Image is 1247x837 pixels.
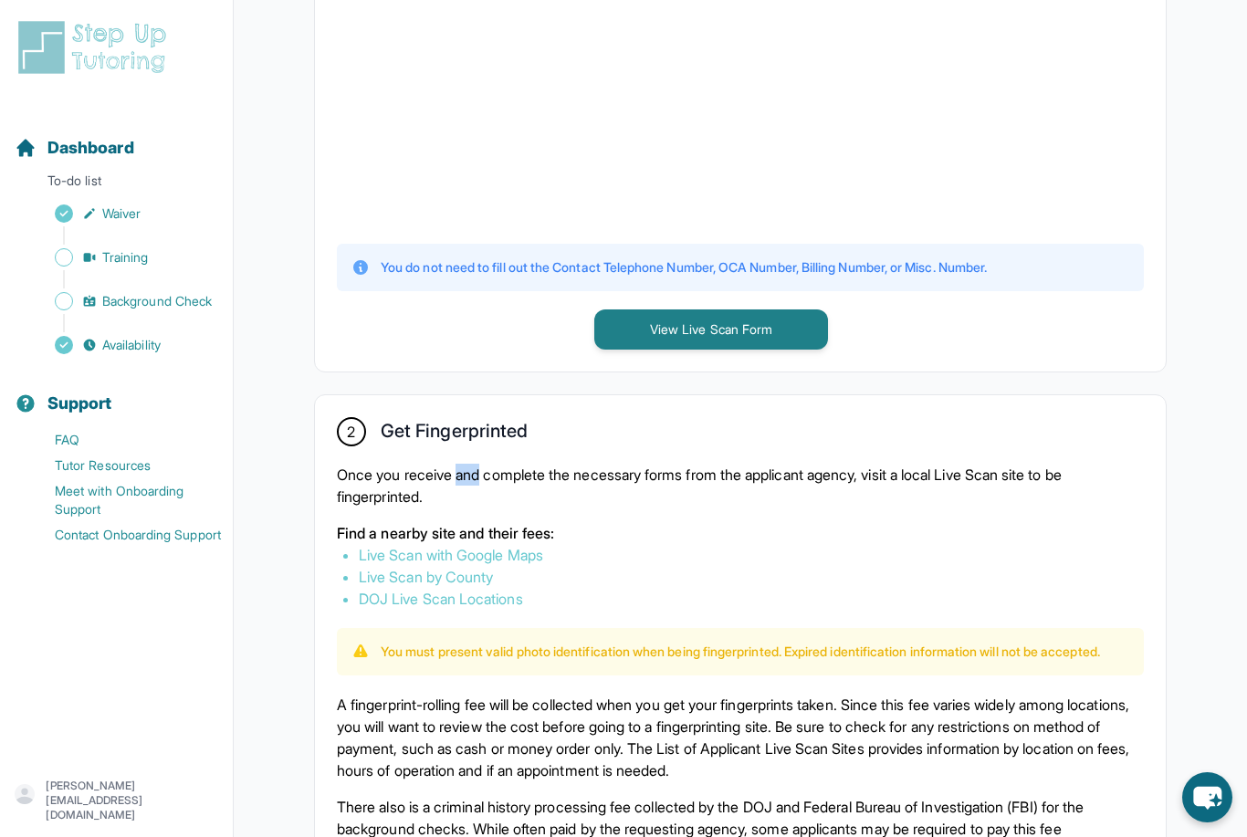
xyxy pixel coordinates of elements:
[359,568,493,586] a: Live Scan by County
[7,172,225,197] p: To-do list
[359,590,523,608] a: DOJ Live Scan Locations
[102,248,149,267] span: Training
[1182,772,1232,822] button: chat-button
[15,135,134,161] a: Dashboard
[15,201,233,226] a: Waiver
[15,453,233,478] a: Tutor Resources
[359,546,543,564] a: Live Scan with Google Maps
[47,391,112,416] span: Support
[102,204,141,223] span: Waiver
[7,106,225,168] button: Dashboard
[15,522,233,548] a: Contact Onboarding Support
[46,779,218,822] p: [PERSON_NAME][EMAIL_ADDRESS][DOMAIN_NAME]
[594,319,828,338] a: View Live Scan Form
[381,258,987,277] p: You do not need to fill out the Contact Telephone Number, OCA Number, Billing Number, or Misc. Nu...
[7,361,225,424] button: Support
[47,135,134,161] span: Dashboard
[337,464,1144,507] p: Once you receive and complete the necessary forms from the applicant agency, visit a local Live S...
[15,779,218,822] button: [PERSON_NAME][EMAIL_ADDRESS][DOMAIN_NAME]
[15,427,233,453] a: FAQ
[15,245,233,270] a: Training
[15,332,233,358] a: Availability
[337,522,1144,544] p: Find a nearby site and their fees:
[337,694,1144,781] p: A fingerprint-rolling fee will be collected when you get your fingerprints taken. Since this fee ...
[15,478,233,522] a: Meet with Onboarding Support
[347,421,355,443] span: 2
[381,420,528,449] h2: Get Fingerprinted
[15,18,177,77] img: logo
[102,292,212,310] span: Background Check
[381,643,1100,661] p: You must present valid photo identification when being fingerprinted. Expired identification info...
[15,288,233,314] a: Background Check
[102,336,161,354] span: Availability
[594,309,828,350] button: View Live Scan Form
